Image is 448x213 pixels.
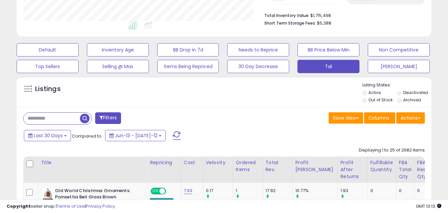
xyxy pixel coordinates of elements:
[165,188,176,194] span: OFF
[341,188,367,194] div: 1.93
[17,43,79,56] button: Default
[7,203,115,210] div: seller snap | |
[24,130,71,141] button: Last 30 Days
[362,82,431,88] p: Listing States:
[57,203,85,209] a: Terms of Use
[368,60,430,73] button: [PERSON_NAME]
[417,159,439,180] div: FBA Reserved Qty
[295,159,335,173] div: Profit [PERSON_NAME]
[151,188,160,194] span: ON
[399,159,412,180] div: FBA Total Qty
[368,97,393,103] label: Out of Stock
[266,188,292,194] div: 17.92
[329,112,363,124] button: Save View
[105,130,166,141] button: Jun-13 - [DATE]-12
[95,112,121,124] button: Filters
[368,90,381,95] label: Active
[295,188,338,194] div: 10.77%
[87,60,149,73] button: Selling @ Max
[157,60,219,73] button: Items Being Repriced
[368,115,389,121] span: Columns
[317,20,331,26] span: $5,388
[417,188,437,194] div: 0
[41,159,144,166] div: Title
[396,112,425,124] button: Actions
[227,43,289,56] button: Needs to Reprice
[35,84,61,94] h5: Listings
[416,203,441,209] span: 2025-08-12 13:13 GMT
[236,188,263,194] div: 1
[368,43,430,56] button: Non Competitive
[264,20,316,26] b: Short Term Storage Fees:
[403,90,428,95] label: Deactivated
[115,132,158,139] span: Jun-13 - [DATE]-12
[157,43,219,56] button: BB Drop in 7d
[42,188,53,201] img: 51xrLK4xP2L._SL40_.jpg
[34,132,63,139] span: Last 30 Days
[184,159,200,166] div: Cost
[359,147,425,154] div: Displaying 1 to 25 of 2682 items
[72,133,102,139] span: Compared to:
[399,188,409,194] div: 0
[370,188,391,194] div: 0
[7,203,31,209] strong: Copyright
[370,159,393,173] div: Fulfillable Quantity
[297,60,359,73] button: Tal
[150,159,178,166] div: Repricing
[341,159,365,180] div: Profit After Returns
[297,43,359,56] button: BB Price Below Min
[364,112,395,124] button: Columns
[264,11,420,19] li: $1,715,498
[184,187,193,194] a: 7.93
[227,60,289,73] button: 30 Day Decrease
[206,159,230,166] div: Velocity
[403,97,421,103] label: Archived
[17,60,79,73] button: Top Sellers
[206,188,233,194] div: 0.17
[266,159,290,173] div: Total Rev.
[264,13,309,18] b: Total Inventory Value:
[86,203,115,209] a: Privacy Policy
[87,43,149,56] button: Inventory Age
[236,159,260,173] div: Ordered Items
